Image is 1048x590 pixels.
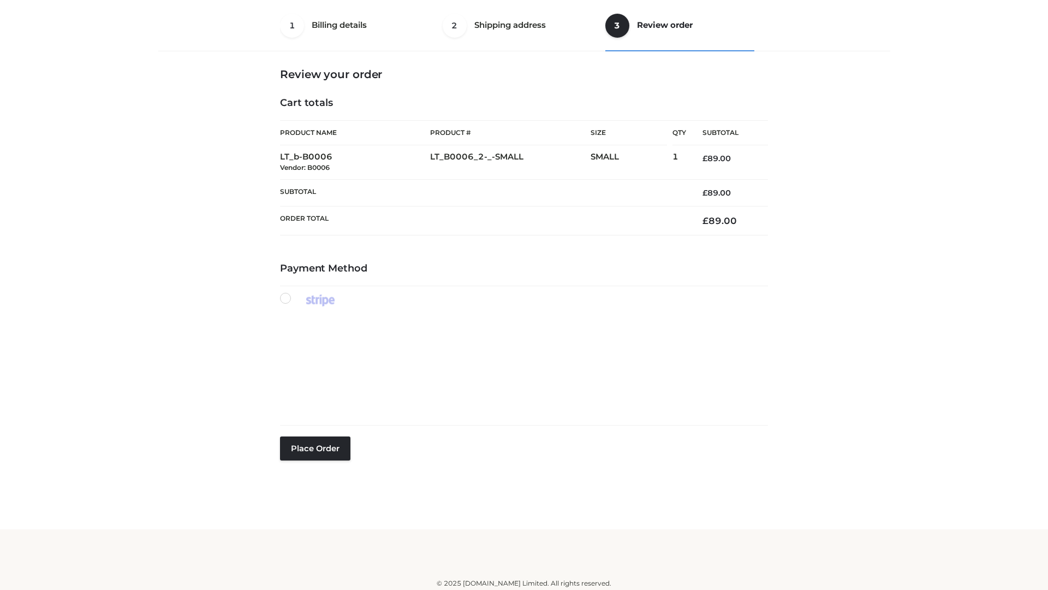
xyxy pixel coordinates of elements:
th: Order Total [280,206,686,235]
bdi: 89.00 [702,188,731,198]
th: Qty [672,120,686,145]
td: SMALL [591,145,672,180]
div: © 2025 [DOMAIN_NAME] Limited. All rights reserved. [162,578,886,589]
td: LT_b-B0006 [280,145,430,180]
span: £ [702,215,708,226]
bdi: 89.00 [702,215,737,226]
th: Subtotal [280,179,686,206]
th: Product # [430,120,591,145]
iframe: Secure payment input frame [278,304,766,416]
th: Subtotal [686,121,768,145]
h4: Cart totals [280,97,768,109]
bdi: 89.00 [702,154,731,163]
button: Place order [280,436,350,461]
td: 1 [672,145,686,180]
small: Vendor: B0006 [280,163,330,172]
h4: Payment Method [280,263,768,275]
th: Product Name [280,120,430,145]
span: £ [702,154,707,163]
h3: Review your order [280,68,768,81]
span: £ [702,188,707,198]
td: LT_B0006_2-_-SMALL [430,145,591,180]
th: Size [591,121,667,145]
